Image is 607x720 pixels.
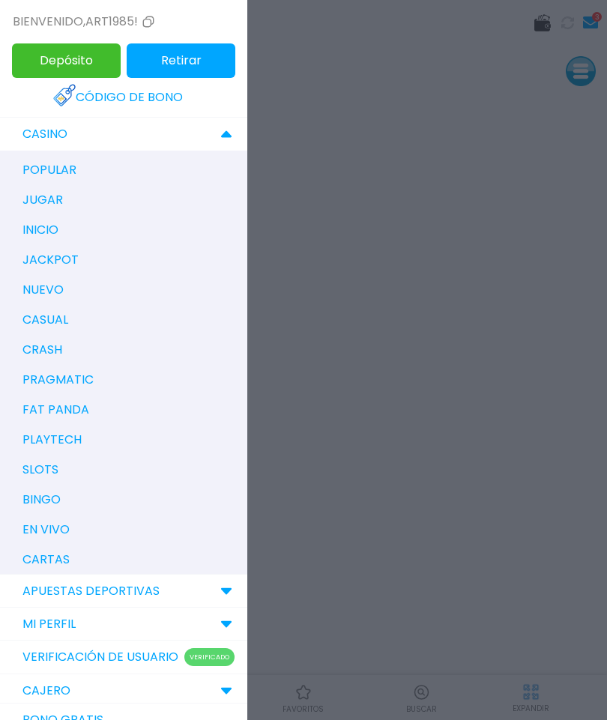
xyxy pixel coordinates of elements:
p: cartas [22,551,70,569]
p: nuevo [22,281,64,299]
p: popular [22,161,76,179]
div: Bienvenido , art1985! [13,13,157,31]
p: fat panda [22,401,89,419]
p: MI PERFIL [22,615,76,633]
p: jugar [22,191,63,209]
a: nuevo [15,275,247,305]
img: Redeem [52,83,76,106]
a: playtech [15,425,247,455]
a: cartas [15,545,247,575]
p: slots [22,461,58,479]
button: Depósito [12,43,121,78]
p: casual [22,311,68,329]
p: inicio [22,221,58,239]
a: slots [15,455,247,485]
p: Verificado [184,648,235,666]
p: pragmatic [22,371,94,389]
a: casual [15,305,247,335]
p: Apuestas Deportivas [22,582,160,600]
a: fat panda [15,395,247,425]
p: jackpot [22,251,79,269]
p: en vivo [22,521,70,539]
a: Código de bono [53,81,194,114]
p: playtech [22,431,82,449]
button: Retirar [127,43,235,78]
a: jackpot [15,245,247,275]
a: crash [15,335,247,365]
a: jugar [15,185,247,215]
p: crash [22,341,62,359]
p: bingo [22,491,61,509]
p: CASINO [22,125,67,143]
a: bingo [15,485,247,515]
a: popular [15,155,247,185]
a: pragmatic [15,365,247,395]
p: CAJERO [22,682,70,700]
a: inicio [15,215,247,245]
a: en vivo [15,515,247,545]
